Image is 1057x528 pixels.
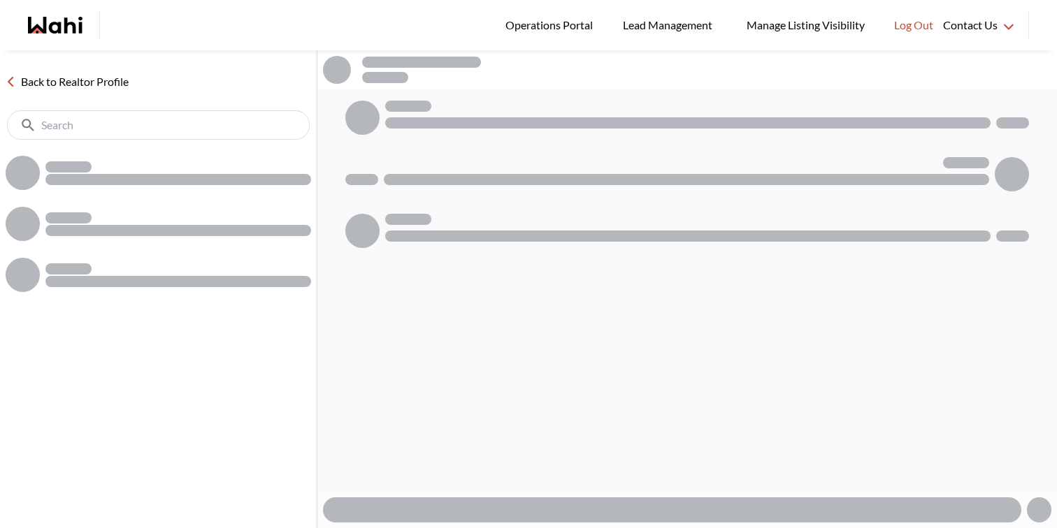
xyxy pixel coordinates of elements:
span: Lead Management [623,16,717,34]
span: Operations Portal [505,16,598,34]
a: Wahi homepage [28,17,82,34]
input: Search [41,118,278,132]
span: Manage Listing Visibility [742,16,869,34]
span: Log Out [894,16,933,34]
